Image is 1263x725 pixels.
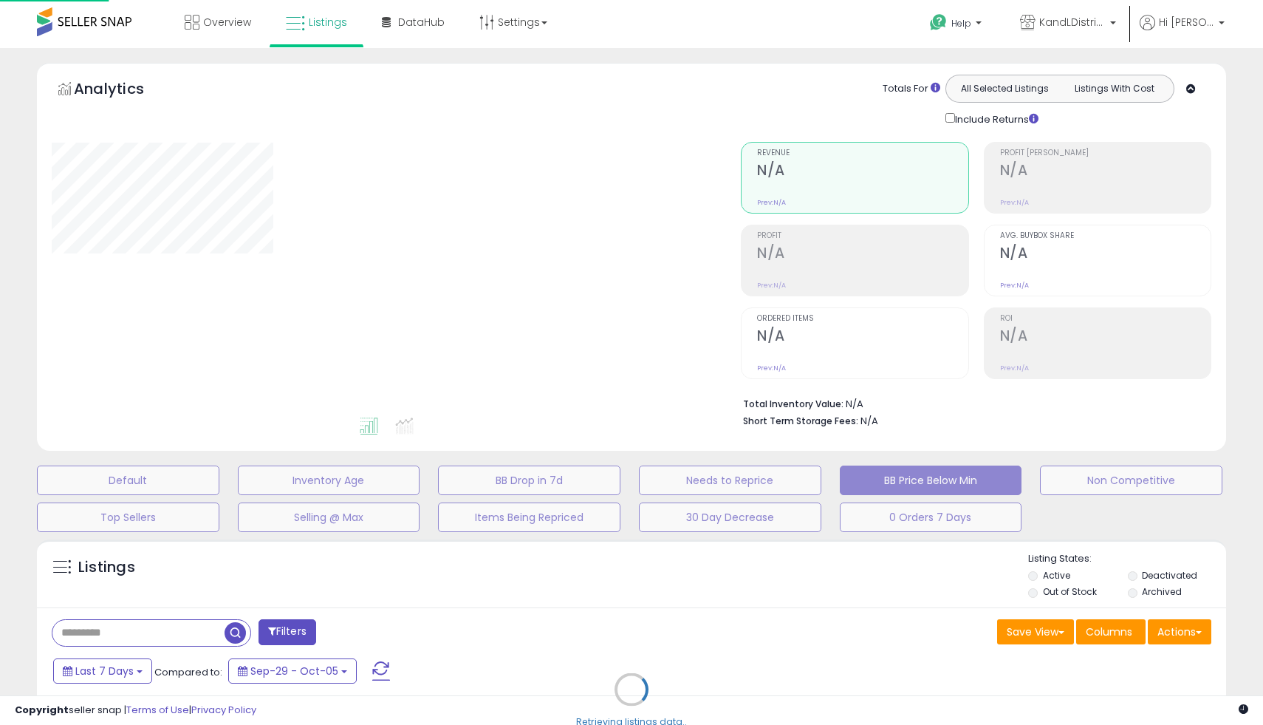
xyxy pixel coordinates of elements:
[639,466,821,495] button: Needs to Reprice
[398,15,445,30] span: DataHub
[309,15,347,30] span: Listings
[840,466,1022,495] button: BB Price Below Min
[238,466,420,495] button: Inventory Age
[860,414,878,428] span: N/A
[1000,232,1211,240] span: Avg. Buybox Share
[743,398,843,410] b: Total Inventory Value:
[1000,198,1029,207] small: Prev: N/A
[743,415,858,427] b: Short Term Storage Fees:
[1039,15,1106,30] span: KandLDistribution LLC
[840,503,1022,532] button: 0 Orders 7 Days
[929,13,948,32] i: Get Help
[15,704,256,718] div: seller snap | |
[757,232,968,240] span: Profit
[757,198,786,207] small: Prev: N/A
[639,503,821,532] button: 30 Day Decrease
[74,78,173,103] h5: Analytics
[1000,364,1029,372] small: Prev: N/A
[1000,162,1211,182] h2: N/A
[757,327,968,347] h2: N/A
[438,503,620,532] button: Items Being Repriced
[757,245,968,265] h2: N/A
[1000,327,1211,347] h2: N/A
[757,281,786,290] small: Prev: N/A
[203,15,251,30] span: Overview
[757,315,968,323] span: Ordered Items
[950,79,1060,98] button: All Selected Listings
[1000,281,1029,290] small: Prev: N/A
[757,149,968,157] span: Revenue
[1159,15,1214,30] span: Hi [PERSON_NAME]
[1140,15,1225,48] a: Hi [PERSON_NAME]
[918,2,996,48] a: Help
[883,82,940,96] div: Totals For
[1000,245,1211,265] h2: N/A
[1059,79,1169,98] button: Listings With Cost
[1040,466,1222,495] button: Non Competitive
[15,703,69,717] strong: Copyright
[757,364,786,372] small: Prev: N/A
[37,466,219,495] button: Default
[934,110,1056,127] div: Include Returns
[757,162,968,182] h2: N/A
[743,394,1200,412] li: N/A
[1000,149,1211,157] span: Profit [PERSON_NAME]
[951,17,971,30] span: Help
[238,503,420,532] button: Selling @ Max
[1000,315,1211,323] span: ROI
[37,503,219,532] button: Top Sellers
[438,466,620,495] button: BB Drop in 7d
